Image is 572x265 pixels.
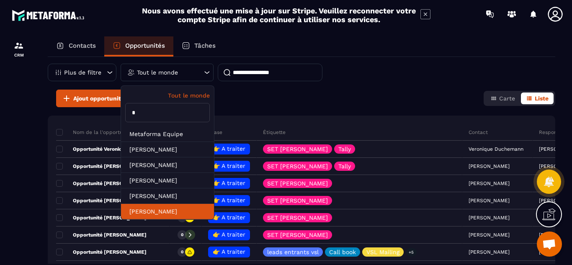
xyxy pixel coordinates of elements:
[338,163,351,169] p: Tally
[406,248,417,257] p: +5
[521,93,554,104] button: Liste
[56,90,130,107] button: Ajout opportunité
[125,92,210,99] p: Tout le monde
[121,188,214,204] li: [PERSON_NAME]
[125,42,165,49] p: Opportunités
[213,162,245,169] span: 👉 A traiter
[213,248,245,255] span: 👉 A traiter
[539,129,570,136] p: Responsable
[104,36,173,57] a: Opportunités
[121,157,214,173] li: [PERSON_NAME]
[338,146,351,152] p: Tally
[137,69,178,75] p: Tout le monde
[213,180,245,186] span: 👉 A traiter
[485,93,520,104] button: Carte
[213,231,245,238] span: 👉 A traiter
[121,142,214,157] li: [PERSON_NAME]
[121,126,214,142] li: Metaforma Equipe
[56,249,147,255] p: Opportunité [PERSON_NAME]
[56,232,147,238] p: Opportunité [PERSON_NAME]
[267,249,319,255] p: leads entrants vsl
[173,36,224,57] a: Tâches
[499,95,515,102] span: Carte
[56,163,147,170] p: Opportunité [PERSON_NAME]
[121,204,214,219] li: [PERSON_NAME]
[267,146,328,152] p: SET [PERSON_NAME]
[213,145,245,152] span: 👉 A traiter
[213,214,245,221] span: 👉 A traiter
[213,197,245,203] span: 👉 A traiter
[56,146,158,152] p: Opportunité Veronique Duchemann
[73,94,124,103] span: Ajout opportunité
[181,232,183,238] p: 0
[142,6,416,24] h2: Nous avons effectué une mise à jour sur Stripe. Veuillez reconnecter votre compte Stripe afin de ...
[263,129,286,136] p: Étiquette
[56,214,147,221] p: Opportunité [PERSON_NAME]
[537,232,562,257] div: Ouvrir le chat
[194,42,216,49] p: Tâches
[69,42,96,49] p: Contacts
[267,215,328,221] p: SET [PERSON_NAME]
[329,249,356,255] p: Call book
[14,41,24,51] img: formation
[2,53,36,57] p: CRM
[12,8,87,23] img: logo
[48,36,104,57] a: Contacts
[181,249,183,255] p: 0
[64,69,101,75] p: Plus de filtre
[267,198,328,203] p: SET [PERSON_NAME]
[56,197,147,204] p: Opportunité [PERSON_NAME]
[121,173,214,188] li: [PERSON_NAME]
[56,180,147,187] p: Opportunité [PERSON_NAME]
[366,249,399,255] p: VSL Mailing
[267,232,328,238] p: SET [PERSON_NAME]
[267,163,328,169] p: SET [PERSON_NAME]
[267,180,328,186] p: SET [PERSON_NAME]
[208,129,222,136] p: Phase
[469,129,488,136] p: Contact
[2,34,36,64] a: formationformationCRM
[56,129,132,136] p: Nom de la l'opportunité
[535,95,549,102] span: Liste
